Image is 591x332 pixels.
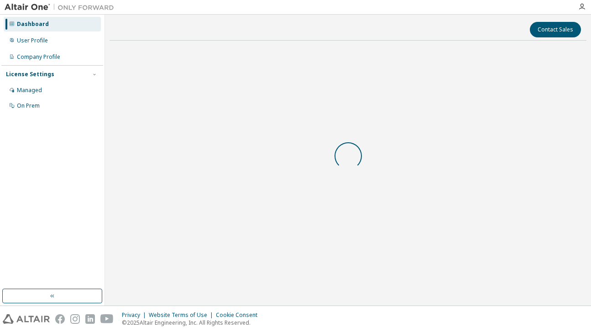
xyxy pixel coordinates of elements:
img: linkedin.svg [85,314,95,324]
div: Website Terms of Use [149,311,216,319]
p: © 2025 Altair Engineering, Inc. All Rights Reserved. [122,319,263,327]
div: On Prem [17,102,40,109]
div: User Profile [17,37,48,44]
img: Altair One [5,3,119,12]
img: instagram.svg [70,314,80,324]
div: Company Profile [17,53,60,61]
div: Cookie Consent [216,311,263,319]
img: youtube.svg [100,314,114,324]
div: License Settings [6,71,54,78]
div: Dashboard [17,21,49,28]
img: altair_logo.svg [3,314,50,324]
button: Contact Sales [530,22,581,37]
div: Privacy [122,311,149,319]
div: Managed [17,87,42,94]
img: facebook.svg [55,314,65,324]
